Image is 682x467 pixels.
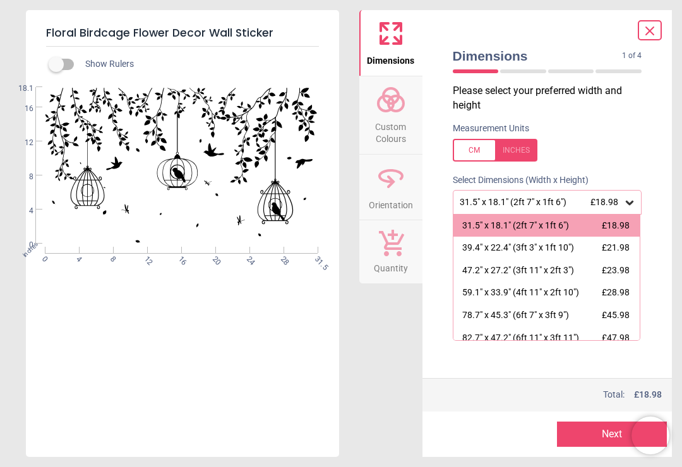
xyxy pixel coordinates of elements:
iframe: Brevo live chat [631,417,669,454]
span: Quantity [374,256,408,275]
div: 82.7" x 47.2" (6ft 11" x 3ft 11") [462,332,579,345]
button: Next [557,422,667,447]
span: £28.98 [602,287,630,297]
span: £47.98 [602,333,630,343]
span: Dimensions [367,49,414,68]
span: Custom Colours [361,115,421,146]
p: Please select your preferred width and height [453,84,652,112]
span: £23.98 [602,265,630,275]
span: 18.98 [639,389,662,399]
span: 18.1 [9,83,33,94]
span: 4 [73,254,81,263]
div: 59.1" x 33.9" (4ft 11" x 2ft 10") [462,287,579,299]
button: Quantity [359,220,422,283]
span: 4 [9,206,33,216]
span: 24 [244,254,252,263]
span: £18.98 [602,220,630,230]
span: 12 [141,254,150,263]
button: Dimensions [359,10,422,76]
span: 31.5 [313,254,321,263]
div: 31.5" x 18.1" (2ft 7" x 1ft 6") [462,220,569,232]
span: £45.98 [602,310,630,320]
span: 20 [210,254,218,263]
span: 1 of 4 [622,50,642,61]
span: 8 [107,254,116,263]
span: 28 [278,254,286,263]
div: 78.7" x 45.3" (6ft 7" x 3ft 9") [462,309,569,322]
div: 47.2" x 27.2" (3ft 11" x 2ft 3") [462,264,574,277]
label: Select Dimensions (Width x Height) [443,174,589,187]
span: 8 [9,172,33,182]
button: Orientation [359,155,422,220]
div: Show Rulers [56,57,339,72]
div: 39.4" x 22.4" (3ft 3" x 1ft 10") [462,242,574,254]
span: Orientation [369,193,413,212]
span: £ [634,389,662,401]
span: 0 [39,254,47,263]
span: £18.98 [590,197,618,207]
span: 0 [9,240,33,251]
button: Custom Colours [359,76,422,154]
span: 16 [176,254,184,263]
div: Total: [452,389,662,401]
span: 12 [9,138,33,148]
label: Measurement Units [453,122,529,135]
span: £21.98 [602,242,630,252]
span: Dimensions [453,47,623,65]
div: 31.5" x 18.1" (2ft 7" x 1ft 6") [458,197,624,208]
h5: Floral Birdcage Flower Decor Wall Sticker [46,20,319,47]
span: 16 [9,103,33,114]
